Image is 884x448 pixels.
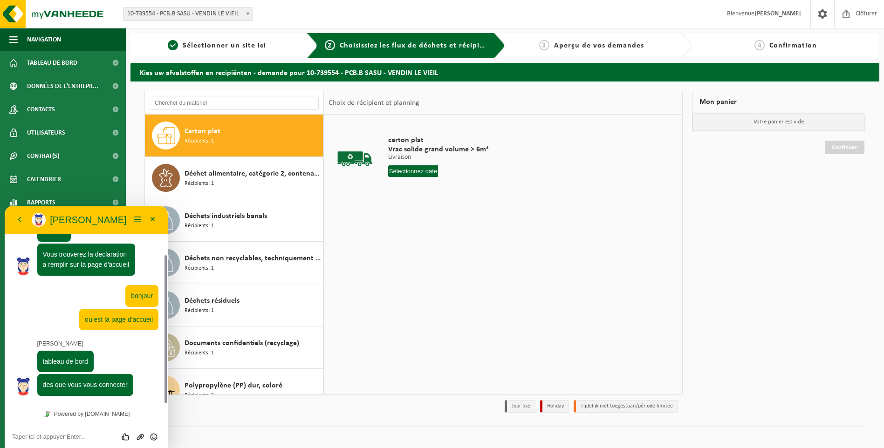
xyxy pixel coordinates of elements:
[692,91,865,113] div: Mon panier
[145,326,323,369] button: Documents confidentiels (recyclage) Récipients: 1
[27,98,55,121] span: Contacts
[115,226,129,236] div: Évaluez cette conversation
[130,63,879,81] h2: Kies uw afvalstoffen en recipiënten - demande pour 10-739554 - PCB.B SASU - VENDIN LE VIEIL
[142,226,156,236] button: Insérer émoticône
[825,141,864,154] a: Continuer
[185,126,220,137] span: Carton plat
[505,400,535,413] li: Jour fixe
[185,253,321,264] span: Déchets non recyclables, techniquement non combustibles (combustibles)
[27,191,55,214] span: Rapports
[388,165,439,177] input: Sélectionnez date
[185,137,214,146] span: Récipients: 1
[185,295,240,306] span: Déchets résiduels
[145,284,323,326] button: Déchets résiduels Récipients: 1
[388,154,488,161] p: Livraison
[27,168,61,191] span: Calendrier
[135,40,299,51] a: 1Sélectionner un site ici
[754,10,801,17] strong: [PERSON_NAME]
[540,400,569,413] li: Holiday
[123,7,253,20] span: 10-739554 - PCB.B SASU - VENDIN LE VIEIL
[150,96,319,110] input: Chercher du matériel
[185,338,299,349] span: Documents confidentiels (recyclage)
[325,40,335,50] span: 2
[123,7,253,21] span: 10-739554 - PCB.B SASU - VENDIN LE VIEIL
[5,206,168,448] iframe: chat widget
[340,42,495,49] span: Choisissiez les flux de déchets et récipients
[115,226,156,236] div: Group of buttons
[769,42,817,49] span: Confirmation
[185,264,214,273] span: Récipients: 1
[27,75,98,98] span: Données de l'entrepr...
[27,51,77,75] span: Tableau de bord
[27,144,59,168] span: Contrat(s)
[185,306,214,315] span: Récipients: 1
[185,210,267,222] span: Déchets industriels banals
[554,42,644,49] span: Aperçu de vos demandes
[185,179,214,188] span: Récipients: 1
[754,40,765,50] span: 4
[145,242,323,284] button: Déchets non recyclables, techniquement non combustibles (combustibles) Récipients: 1
[145,369,323,411] button: Polypropylène (PP) dur, coloré Récipients: 2
[324,91,424,115] div: Choix de récipient et planning
[183,42,266,49] span: Sélectionner un site ici
[145,115,323,157] button: Carton plat Récipients: 1
[185,380,282,391] span: Polypropylène (PP) dur, coloré
[388,136,488,145] span: carton plat
[168,40,178,50] span: 1
[185,349,214,358] span: Récipients: 1
[692,113,865,131] p: Votre panier est vide
[388,145,488,154] span: Vrac solide grand volume > 6m³
[574,400,678,413] li: Tijdelijk niet toegestaan/période limitée
[185,168,321,179] span: Déchet alimentaire, catégorie 2, contenant des produits d'origine animale, emballage mélangé
[185,222,214,231] span: Récipients: 1
[539,40,549,50] span: 3
[145,157,323,199] button: Déchet alimentaire, catégorie 2, contenant des produits d'origine animale, emballage mélangé Réci...
[27,28,61,51] span: Navigation
[185,391,214,400] span: Récipients: 2
[27,121,65,144] span: Utilisateurs
[129,226,142,236] button: Envoyer un fichier
[145,199,323,242] button: Déchets industriels banals Récipients: 1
